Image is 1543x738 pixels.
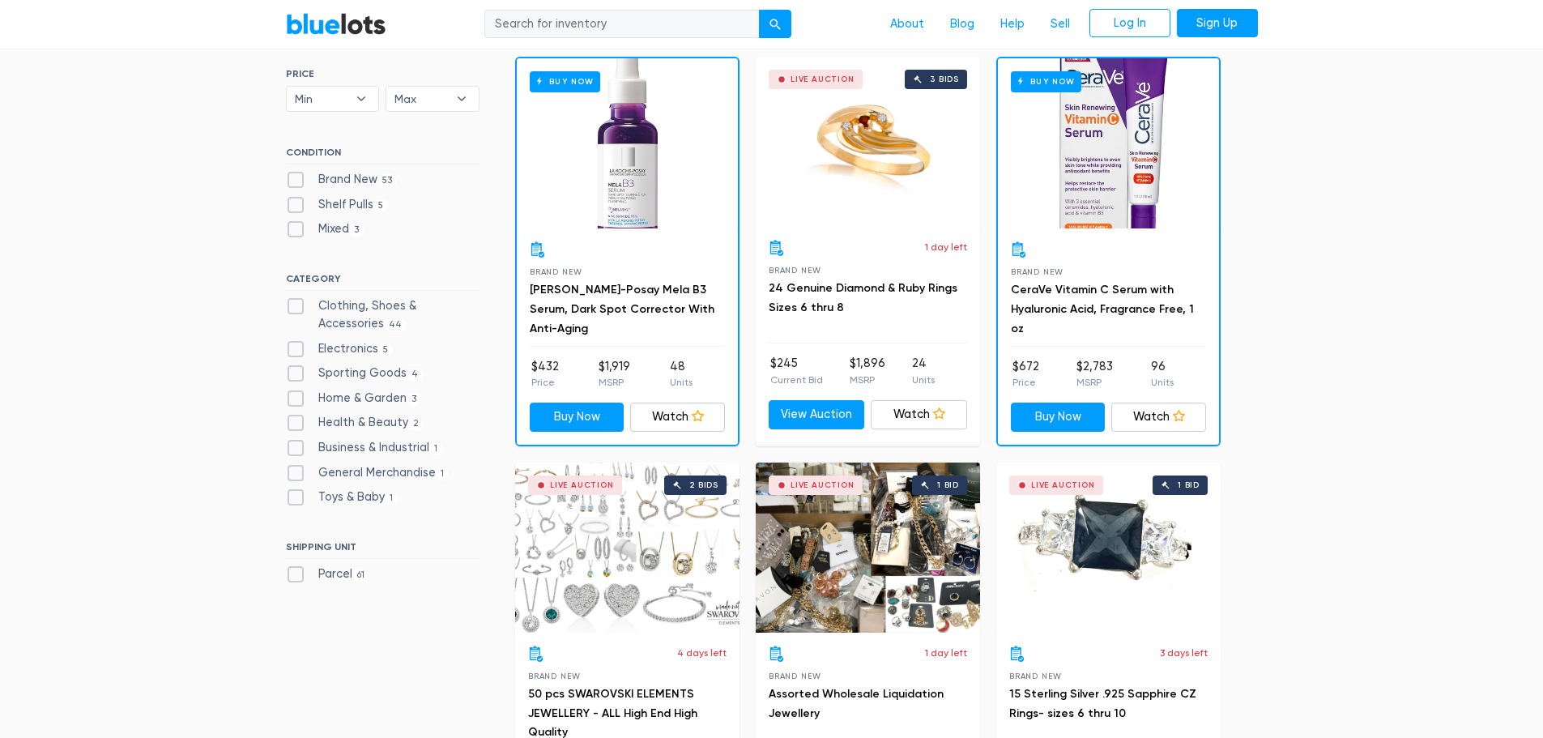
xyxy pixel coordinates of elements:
[769,687,944,720] a: Assorted Wholesale Liquidation Jewellery
[436,467,450,480] span: 1
[286,464,450,482] label: General Merchandise
[670,358,693,390] li: 48
[925,646,967,660] p: 1 day left
[407,393,422,406] span: 3
[349,224,364,237] span: 3
[1011,267,1063,276] span: Brand New
[295,87,348,111] span: Min
[756,463,980,633] a: Live Auction 1 bid
[877,9,937,40] a: About
[286,565,370,583] label: Parcel
[930,75,959,83] div: 3 bids
[377,174,398,187] span: 53
[445,87,479,111] b: ▾
[550,481,614,489] div: Live Auction
[1038,9,1083,40] a: Sell
[517,58,738,228] a: Buy Now
[286,365,424,382] label: Sporting Goods
[770,355,823,387] li: $245
[912,355,935,387] li: 24
[286,488,399,506] label: Toys & Baby
[286,439,443,457] label: Business & Industrial
[530,283,714,335] a: [PERSON_NAME]-Posay Mela B3 Serum, Dark Spot Corrector With Anti-Aging
[373,199,389,212] span: 5
[286,340,394,358] label: Electronics
[998,58,1219,228] a: Buy Now
[394,87,448,111] span: Max
[1178,481,1200,489] div: 1 bid
[528,672,581,680] span: Brand New
[286,414,424,432] label: Health & Beauty
[378,343,394,356] span: 5
[769,400,865,429] a: View Auction
[352,569,370,582] span: 61
[344,87,378,111] b: ▾
[429,442,443,455] span: 1
[1160,646,1208,660] p: 3 days left
[1177,9,1258,38] a: Sign Up
[1076,375,1113,390] p: MSRP
[1031,481,1095,489] div: Live Auction
[407,368,424,381] span: 4
[769,672,821,680] span: Brand New
[987,9,1038,40] a: Help
[1111,403,1206,432] a: Watch
[1089,9,1170,38] a: Log In
[996,463,1221,633] a: Live Auction 1 bid
[286,12,386,36] a: BlueLots
[769,281,957,314] a: 24 Genuine Diamond & Ruby Rings Sizes 6 thru 8
[1009,672,1062,680] span: Brand New
[530,267,582,276] span: Brand New
[530,71,600,92] h6: Buy Now
[937,9,987,40] a: Blog
[791,75,855,83] div: Live Auction
[599,375,630,390] p: MSRP
[1012,375,1039,390] p: Price
[689,481,718,489] div: 2 bids
[1151,375,1174,390] p: Units
[925,240,967,254] p: 1 day left
[599,358,630,390] li: $1,919
[677,646,727,660] p: 4 days left
[385,493,399,506] span: 1
[1151,358,1174,390] li: 96
[1076,358,1113,390] li: $2,783
[850,373,885,387] p: MSRP
[1011,71,1081,92] h6: Buy Now
[531,375,559,390] p: Price
[531,358,559,390] li: $432
[408,418,424,431] span: 2
[286,390,422,407] label: Home & Garden
[286,68,480,79] h6: PRICE
[484,10,760,39] input: Search for inventory
[1012,358,1039,390] li: $672
[1011,283,1194,335] a: CeraVe Vitamin C Serum with Hyaluronic Acid, Fragrance Free, 1 oz
[1011,403,1106,432] a: Buy Now
[515,463,740,633] a: Live Auction 2 bids
[756,57,980,227] a: Live Auction 3 bids
[286,220,364,238] label: Mixed
[912,373,935,387] p: Units
[286,273,480,291] h6: CATEGORY
[384,318,407,331] span: 44
[1009,687,1196,720] a: 15 Sterling Silver .925 Sapphire CZ Rings- sizes 6 thru 10
[850,355,885,387] li: $1,896
[670,375,693,390] p: Units
[286,541,480,559] h6: SHIPPING UNIT
[871,400,967,429] a: Watch
[286,171,398,189] label: Brand New
[770,373,823,387] p: Current Bid
[286,196,389,214] label: Shelf Pulls
[286,147,480,164] h6: CONDITION
[937,481,959,489] div: 1 bid
[769,266,821,275] span: Brand New
[286,297,480,332] label: Clothing, Shoes & Accessories
[630,403,725,432] a: Watch
[791,481,855,489] div: Live Auction
[530,403,624,432] a: Buy Now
